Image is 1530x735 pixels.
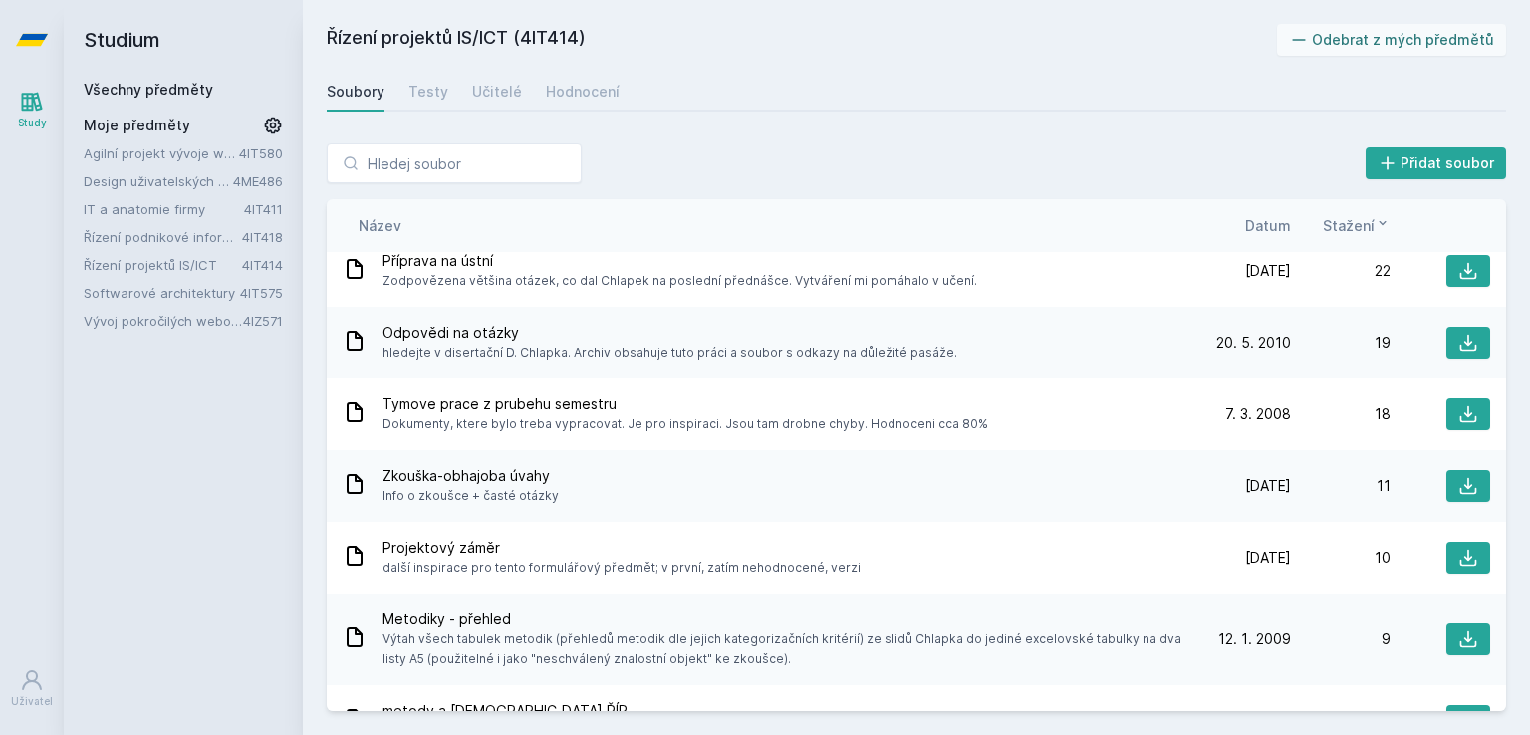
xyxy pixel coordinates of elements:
[84,227,242,247] a: Řízení podnikové informatiky
[4,658,60,719] a: Uživatel
[1291,476,1391,496] div: 11
[472,82,522,102] div: Učitelé
[382,558,861,578] span: další inspirace pro tento formulářový předmět; v první, zatím nehodnocené, verzi
[1245,215,1291,236] button: Datum
[1366,147,1507,179] button: Přidat soubor
[84,255,242,275] a: Řízení projektů IS/ICT
[1225,404,1291,424] span: 7. 3. 2008
[233,173,283,189] a: 4ME486
[382,251,977,271] span: Příprava na ústní
[1291,548,1391,568] div: 10
[242,257,283,273] a: 4IT414
[472,72,522,112] a: Učitelé
[382,629,1183,669] span: Výtah všech tabulek metodik (přehledů metodik dle jejich kategorizačních kritérií) ze slidů Chlap...
[382,343,957,363] span: hledejte v disertační D. Chlapka. Archiv obsahuje tuto práci a soubor s odkazy na důležité pasáže.
[84,311,243,331] a: Vývoj pokročilých webových aplikací v PHP
[1245,548,1291,568] span: [DATE]
[327,143,582,183] input: Hledej soubor
[382,323,957,343] span: Odpovědi na otázky
[1216,333,1291,353] span: 20. 5. 2010
[546,72,620,112] a: Hodnocení
[546,82,620,102] div: Hodnocení
[1291,261,1391,281] div: 22
[382,394,988,414] span: Tymove prace z prubehu semestru
[1245,476,1291,496] span: [DATE]
[382,538,861,558] span: Projektový záměr
[84,116,190,135] span: Moje předměty
[327,24,1277,56] h2: Řízení projektů IS/ICT (4IT414)
[382,466,559,486] span: Zkouška-obhajoba úvahy
[18,116,47,130] div: Study
[1323,215,1391,236] button: Stažení
[240,285,283,301] a: 4IT575
[408,82,448,102] div: Testy
[84,199,244,219] a: IT a anatomie firmy
[1291,629,1391,649] div: 9
[382,271,977,291] span: Zodpovězena většina otázek, co dal Chlapek na poslední přednášce. Vytváření mi pomáhalo v učení.
[242,229,283,245] a: 4IT418
[239,145,283,161] a: 4IT580
[359,215,401,236] button: Název
[84,283,240,303] a: Softwarové architektury
[84,171,233,191] a: Design uživatelských rozhraní
[1323,215,1375,236] span: Stažení
[1277,24,1507,56] button: Odebrat z mých předmětů
[408,72,448,112] a: Testy
[1291,333,1391,353] div: 19
[382,701,628,721] span: metody a [DEMOGRAPHIC_DATA] ŘÍP
[243,313,283,329] a: 4IZ571
[4,80,60,140] a: Study
[382,610,1183,629] span: Metodiky - přehled
[84,81,213,98] a: Všechny předměty
[1218,629,1291,649] span: 12. 1. 2009
[327,72,384,112] a: Soubory
[1245,261,1291,281] span: [DATE]
[1291,404,1391,424] div: 18
[382,486,559,506] span: Info o zkoušce + časté otázky
[382,414,988,434] span: Dokumenty, ktere bylo treba vypracovat. Je pro inspiraci. Jsou tam drobne chyby. Hodnoceni cca 80%
[84,143,239,163] a: Agilní projekt vývoje webové aplikace
[327,82,384,102] div: Soubory
[244,201,283,217] a: 4IT411
[11,694,53,709] div: Uživatel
